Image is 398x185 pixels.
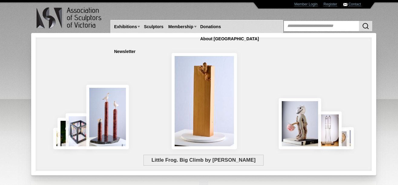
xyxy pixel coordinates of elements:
img: Contact ASV [343,3,347,6]
a: About [GEOGRAPHIC_DATA] [198,33,261,45]
a: Membership [166,21,196,32]
img: logo.png [36,6,103,30]
a: Newsletter [112,46,138,57]
a: Member Login [294,2,317,7]
a: Exhibitions [112,21,139,32]
img: Rising Tides [86,85,129,149]
img: Search [362,22,369,30]
a: Donations [198,21,223,32]
img: Let There Be Light [279,98,321,149]
img: Waiting together for the Home coming [338,127,354,149]
a: Contact [348,2,361,7]
a: Sculptors [141,21,166,32]
span: Little Frog. Big Climb by [PERSON_NAME] [143,155,264,166]
img: Swingers [314,111,342,149]
img: Little Frog. Big Climb [172,53,237,149]
a: Register [324,2,337,7]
